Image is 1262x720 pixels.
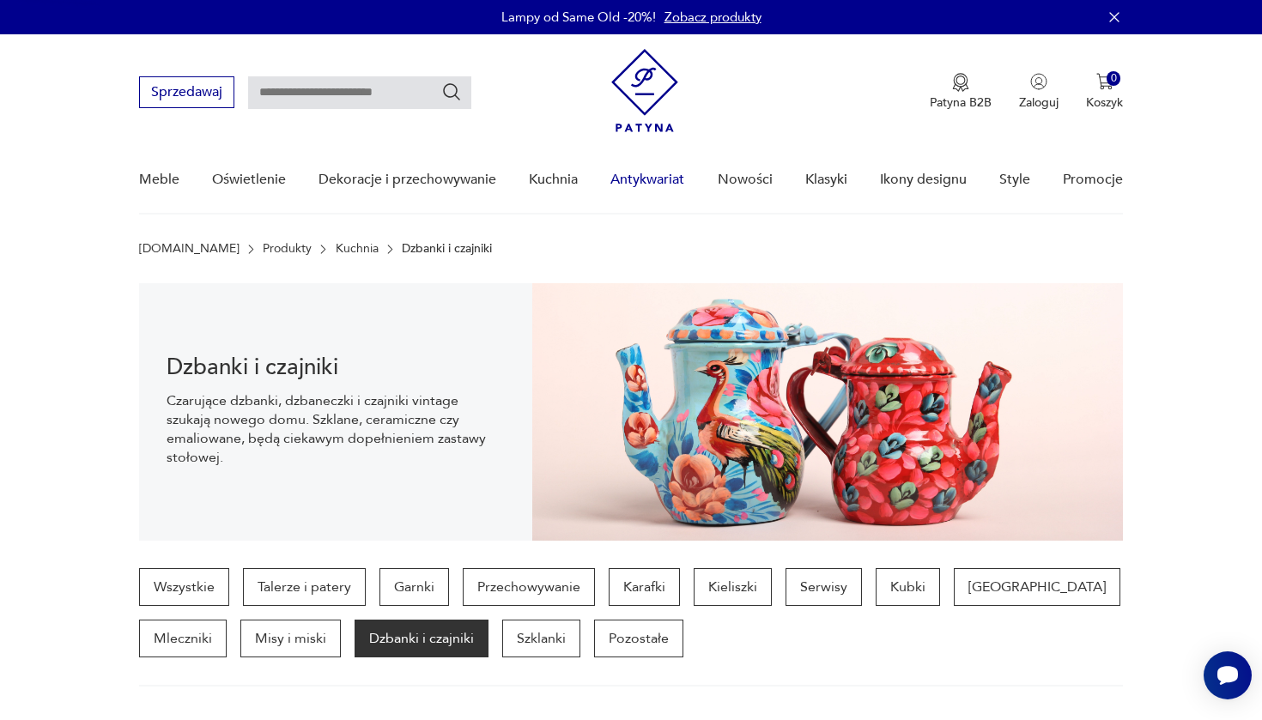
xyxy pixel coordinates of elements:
[664,9,761,26] a: Zobacz produkty
[1204,651,1252,699] iframe: Smartsupp widget button
[139,568,229,606] a: Wszystkie
[1107,71,1121,86] div: 0
[212,147,286,213] a: Oświetlenie
[1030,73,1047,90] img: Ikonka użytkownika
[609,568,680,606] a: Karafki
[1096,73,1113,90] img: Ikona koszyka
[1086,94,1123,111] p: Koszyk
[502,620,580,657] a: Szklanki
[139,242,240,256] a: [DOMAIN_NAME]
[532,283,1123,541] img: 521a6228cdffc0e895128cc02cba47c6.jpg
[139,88,234,100] a: Sprzedawaj
[694,568,772,606] a: Kieliszki
[139,147,179,213] a: Meble
[355,620,488,657] a: Dzbanki i czajniki
[611,49,678,132] img: Patyna - sklep z meblami i dekoracjami vintage
[610,147,684,213] a: Antykwariat
[167,391,506,467] p: Czarujące dzbanki, dzbaneczki i czajniki vintage szukają nowego domu. Szklane, ceramiczne czy ema...
[402,242,492,256] p: Dzbanki i czajniki
[243,568,366,606] a: Talerze i patery
[1086,73,1123,111] button: 0Koszyk
[952,73,969,92] img: Ikona medalu
[263,242,312,256] a: Produkty
[240,620,341,657] a: Misy i miski
[930,94,992,111] p: Patyna B2B
[529,147,578,213] a: Kuchnia
[954,568,1120,606] a: [GEOGRAPHIC_DATA]
[139,76,234,108] button: Sprzedawaj
[930,73,992,111] a: Ikona medaluPatyna B2B
[336,242,379,256] a: Kuchnia
[441,82,462,102] button: Szukaj
[1063,147,1123,213] a: Promocje
[930,73,992,111] button: Patyna B2B
[999,147,1030,213] a: Style
[379,568,449,606] a: Garnki
[463,568,595,606] a: Przechowywanie
[594,620,683,657] a: Pozostałe
[876,568,940,606] a: Kubki
[167,357,506,378] h1: Dzbanki i czajniki
[139,620,227,657] a: Mleczniki
[1019,94,1059,111] p: Zaloguj
[319,147,496,213] a: Dekoracje i przechowywanie
[880,147,967,213] a: Ikony designu
[786,568,862,606] a: Serwisy
[718,147,773,213] a: Nowości
[1019,73,1059,111] button: Zaloguj
[805,147,847,213] a: Klasyki
[501,9,656,26] p: Lampy od Same Old -20%!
